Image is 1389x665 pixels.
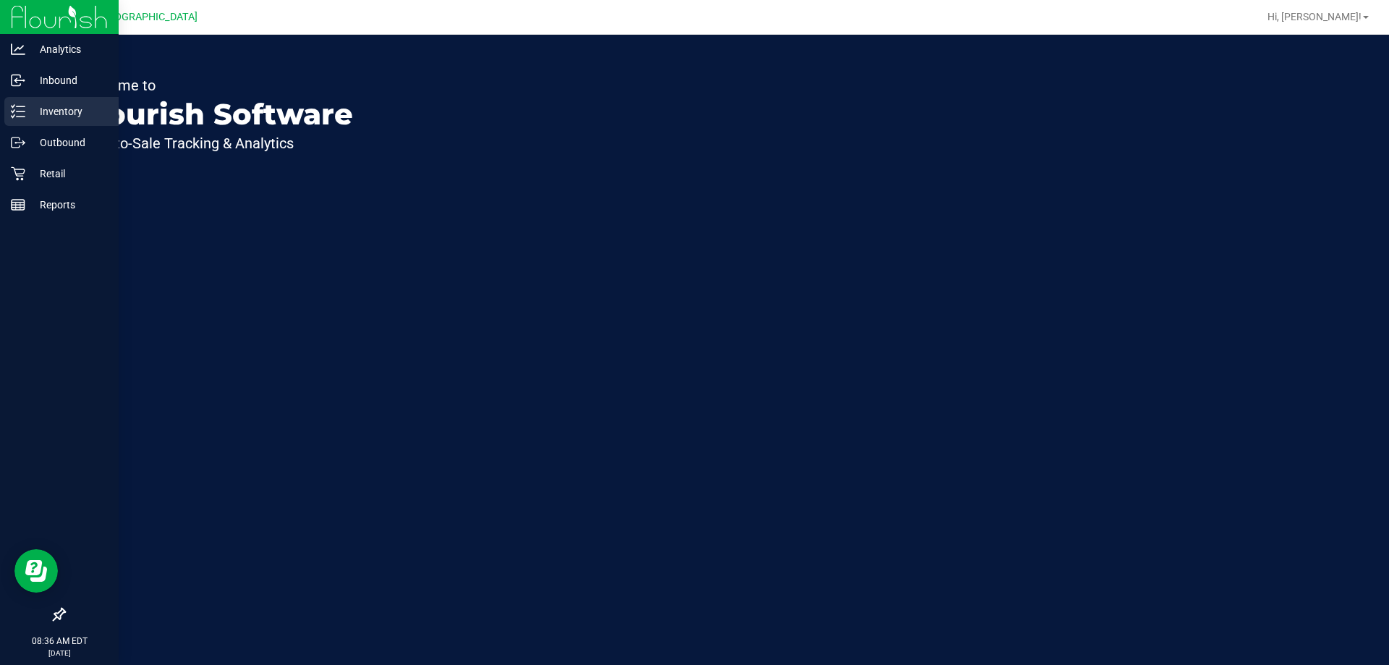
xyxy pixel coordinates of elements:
p: Retail [25,165,112,182]
p: Analytics [25,41,112,58]
p: Seed-to-Sale Tracking & Analytics [78,136,353,151]
inline-svg: Reports [11,198,25,212]
p: Flourish Software [78,100,353,129]
p: Outbound [25,134,112,151]
inline-svg: Outbound [11,135,25,150]
span: [GEOGRAPHIC_DATA] [98,11,197,23]
p: 08:36 AM EDT [7,635,112,648]
iframe: Resource center [14,549,58,593]
inline-svg: Retail [11,166,25,181]
inline-svg: Inventory [11,104,25,119]
p: Inbound [25,72,112,89]
span: Hi, [PERSON_NAME]! [1267,11,1362,22]
inline-svg: Analytics [11,42,25,56]
p: Welcome to [78,78,353,93]
p: Reports [25,196,112,213]
p: Inventory [25,103,112,120]
inline-svg: Inbound [11,73,25,88]
p: [DATE] [7,648,112,658]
